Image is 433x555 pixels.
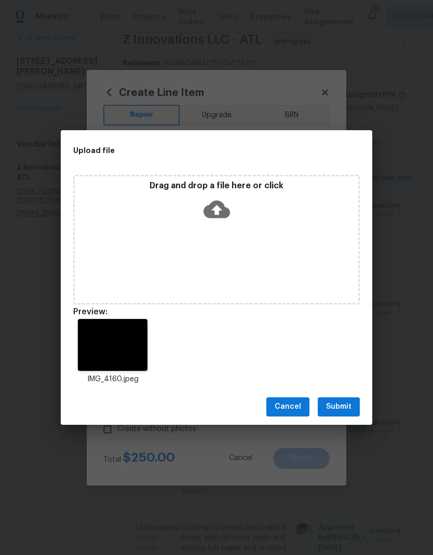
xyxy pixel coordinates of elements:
button: Cancel [266,397,309,417]
p: IMG_4160.jpeg [73,374,152,385]
span: Cancel [275,400,301,413]
span: Submit [326,400,351,413]
img: 2Q== [78,319,147,371]
button: Submit [318,397,360,417]
p: Drag and drop a file here or click [75,181,358,191]
h2: Upload file [73,145,313,156]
